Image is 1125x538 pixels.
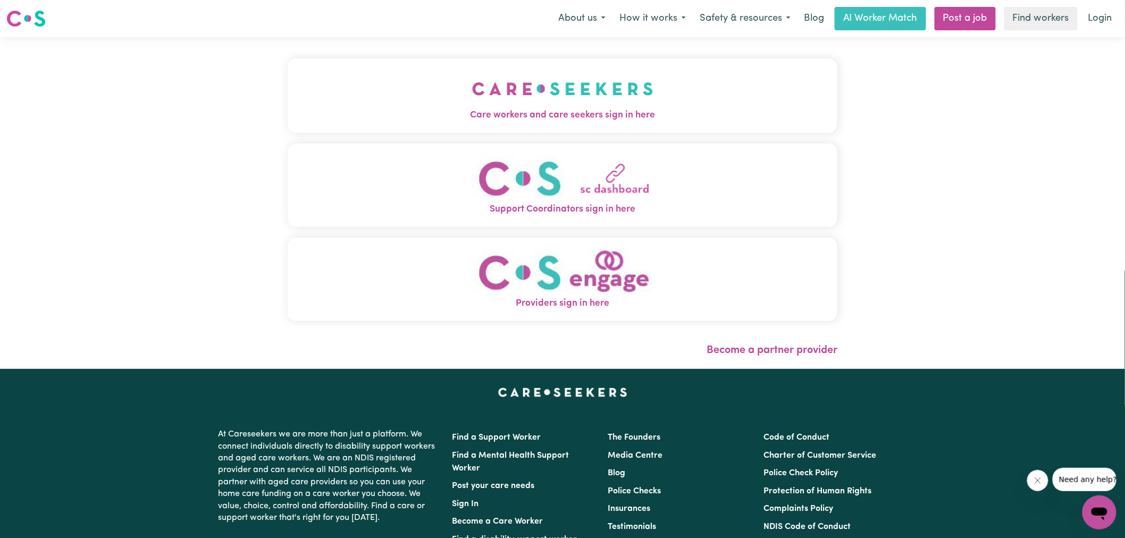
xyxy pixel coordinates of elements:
[1004,7,1078,30] a: Find workers
[6,7,64,16] span: Need any help?
[452,517,543,526] a: Become a Care Worker
[288,58,837,133] button: Care workers and care seekers sign in here
[452,500,478,508] a: Sign In
[764,451,877,460] a: Charter of Customer Service
[608,469,625,477] a: Blog
[764,523,851,531] a: NDIS Code of Conduct
[935,7,996,30] a: Post a job
[1082,7,1119,30] a: Login
[288,108,837,122] span: Care workers and care seekers sign in here
[608,487,661,495] a: Police Checks
[288,203,837,216] span: Support Coordinators sign in here
[498,388,627,397] a: Careseekers home page
[707,345,837,356] a: Become a partner provider
[608,433,660,442] a: The Founders
[764,487,872,495] a: Protection of Human Rights
[835,7,926,30] a: AI Worker Match
[612,7,693,30] button: How it works
[1082,495,1116,529] iframe: Button to launch messaging window
[452,433,541,442] a: Find a Support Worker
[288,238,837,321] button: Providers sign in here
[6,9,46,28] img: Careseekers logo
[218,424,439,528] p: At Careseekers we are more than just a platform. We connect individuals directly to disability su...
[1053,468,1116,491] iframe: Message from company
[452,482,534,490] a: Post your care needs
[608,523,656,531] a: Testimonials
[608,505,650,513] a: Insurances
[764,505,834,513] a: Complaints Policy
[6,6,46,31] a: Careseekers logo
[288,144,837,227] button: Support Coordinators sign in here
[1027,470,1048,491] iframe: Close message
[764,433,830,442] a: Code of Conduct
[551,7,612,30] button: About us
[608,451,662,460] a: Media Centre
[797,7,830,30] a: Blog
[288,297,837,310] span: Providers sign in here
[452,451,569,473] a: Find a Mental Health Support Worker
[693,7,797,30] button: Safety & resources
[764,469,838,477] a: Police Check Policy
